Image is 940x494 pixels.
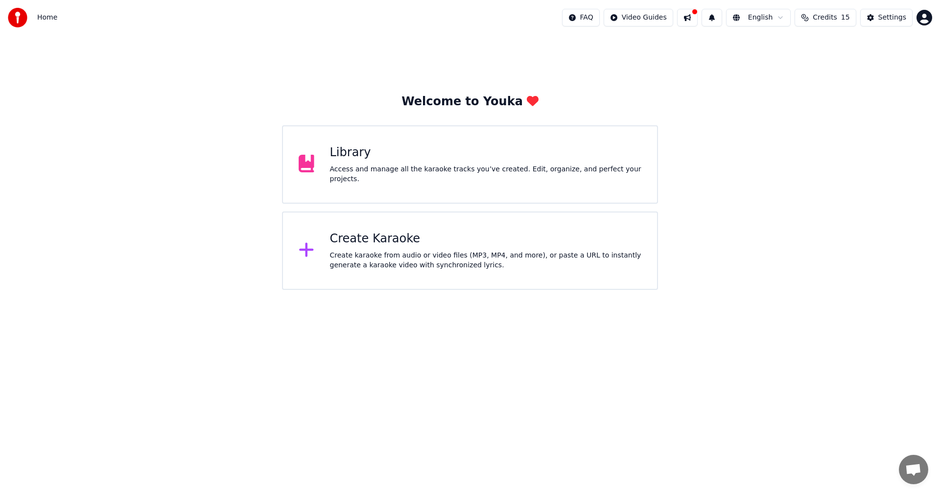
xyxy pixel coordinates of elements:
div: Open chat [899,455,928,484]
span: Credits [813,13,837,23]
div: Library [330,145,642,161]
div: Create Karaoke [330,231,642,247]
nav: breadcrumb [37,13,57,23]
span: Home [37,13,57,23]
span: 15 [841,13,850,23]
div: Welcome to Youka [401,94,539,110]
img: youka [8,8,27,27]
button: Credits15 [795,9,856,26]
button: FAQ [562,9,600,26]
button: Settings [860,9,913,26]
button: Video Guides [604,9,673,26]
div: Settings [878,13,906,23]
div: Create karaoke from audio or video files (MP3, MP4, and more), or paste a URL to instantly genera... [330,251,642,270]
div: Access and manage all the karaoke tracks you’ve created. Edit, organize, and perfect your projects. [330,165,642,184]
